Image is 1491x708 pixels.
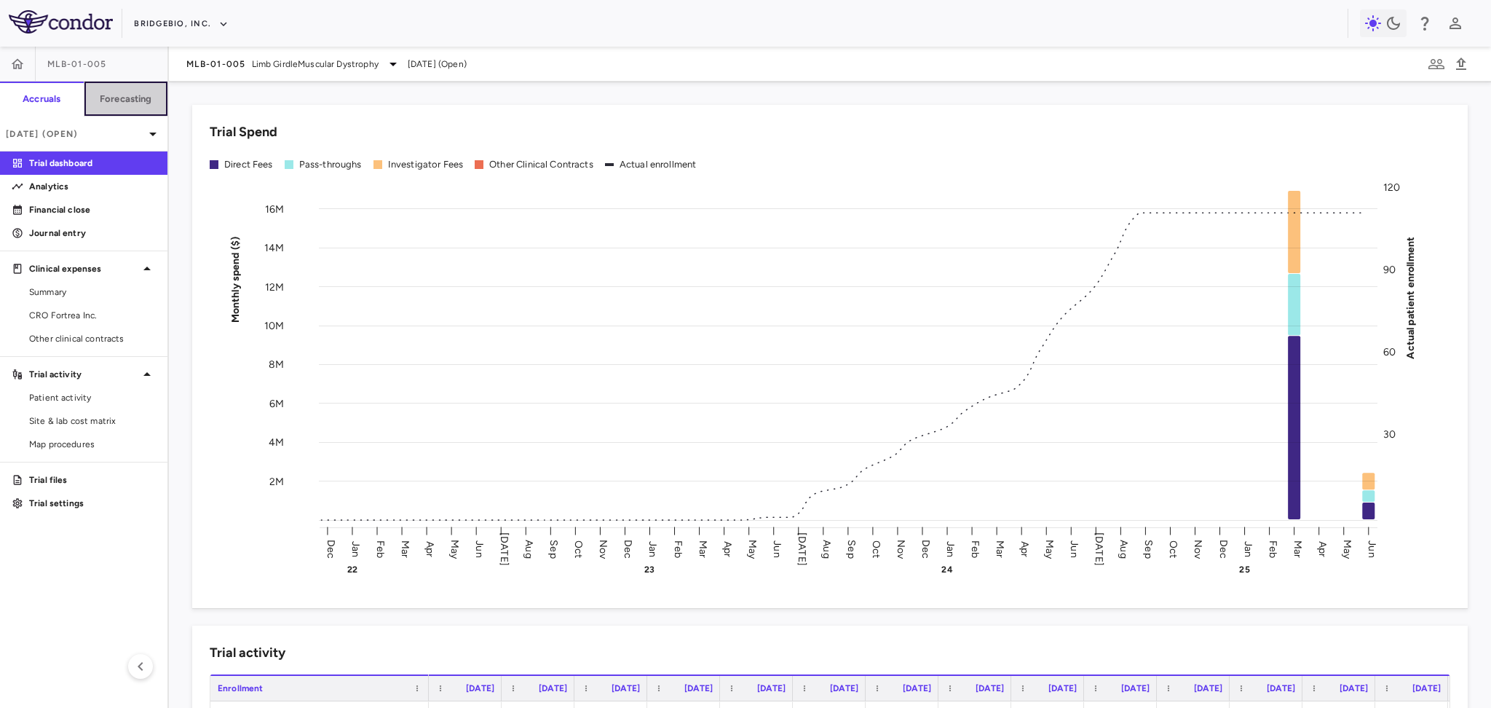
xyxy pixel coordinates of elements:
[489,158,593,171] div: Other Clinical Contracts
[1167,540,1179,557] text: Oct
[498,532,510,566] text: [DATE]
[1043,539,1056,559] text: May
[299,158,362,171] div: Pass-throughs
[29,309,156,322] span: CRO Fortrea Inc.
[1068,540,1080,557] text: Jun
[1316,540,1329,556] text: Apr
[29,497,156,510] p: Trial settings
[6,127,144,141] p: [DATE] (Open)
[597,539,609,559] text: Nov
[349,540,362,556] text: Jan
[269,397,284,409] tspan: 6M
[264,320,284,332] tspan: 10M
[572,540,585,557] text: Oct
[1383,264,1396,276] tspan: 90
[29,180,156,193] p: Analytics
[264,242,284,254] tspan: 14M
[29,227,156,240] p: Journal entry
[1192,539,1204,559] text: Nov
[746,539,759,559] text: May
[1048,683,1077,693] span: [DATE]
[29,286,156,299] span: Summary
[29,414,156,428] span: Site & lab cost matrix
[29,262,138,275] p: Clinical expenses
[1093,532,1105,566] text: [DATE]
[29,391,156,404] span: Patient activity
[646,540,659,556] text: Jan
[47,58,107,70] span: MLB-01-005
[994,540,1006,557] text: Mar
[210,643,285,663] h6: Trial activity
[684,683,713,693] span: [DATE]
[969,540,981,557] text: Feb
[1121,683,1150,693] span: [DATE]
[29,157,156,170] p: Trial dashboard
[1217,539,1230,558] text: Dec
[1242,540,1254,556] text: Jan
[1019,540,1031,556] text: Apr
[23,93,60,106] h6: Accruals
[388,158,464,171] div: Investigator Fees
[903,683,931,693] span: [DATE]
[771,540,783,557] text: Jun
[1404,236,1417,358] tspan: Actual patient enrollment
[9,10,113,34] img: logo-full-SnFGN8VE.png
[1366,540,1378,557] text: Jun
[620,158,697,171] div: Actual enrollment
[325,539,337,558] text: Dec
[210,122,277,142] h6: Trial Spend
[870,540,882,557] text: Oct
[100,93,152,106] h6: Forecasting
[1383,428,1396,441] tspan: 30
[218,683,264,693] span: Enrollment
[1412,683,1441,693] span: [DATE]
[672,540,684,557] text: Feb
[539,683,567,693] span: [DATE]
[697,540,709,557] text: Mar
[269,436,284,449] tspan: 4M
[612,683,640,693] span: [DATE]
[820,540,833,558] text: Aug
[408,58,467,71] span: [DATE] (Open)
[895,539,907,559] text: Nov
[721,540,734,556] text: Apr
[845,540,858,558] text: Sep
[622,539,634,558] text: Dec
[424,540,436,556] text: Apr
[265,202,284,215] tspan: 16M
[269,358,284,371] tspan: 8M
[252,58,379,71] span: Limb GirdleMuscular Dystrophy
[224,158,273,171] div: Direct Fees
[1118,540,1130,558] text: Aug
[229,236,242,323] tspan: Monthly spend ($)
[347,565,357,575] text: 22
[29,203,156,216] p: Financial close
[523,540,535,558] text: Aug
[269,475,284,487] tspan: 2M
[1340,683,1368,693] span: [DATE]
[976,683,1004,693] span: [DATE]
[1142,540,1155,558] text: Sep
[941,565,952,575] text: 24
[919,539,932,558] text: Dec
[944,540,957,556] text: Jan
[473,540,486,557] text: Jun
[265,280,284,293] tspan: 12M
[547,540,560,558] text: Sep
[29,368,138,381] p: Trial activity
[796,532,808,566] text: [DATE]
[644,565,654,575] text: 23
[1194,683,1222,693] span: [DATE]
[1383,181,1400,194] tspan: 120
[29,438,156,451] span: Map procedures
[1383,346,1396,358] tspan: 60
[29,473,156,487] p: Trial files
[1267,540,1279,557] text: Feb
[399,540,411,557] text: Mar
[757,683,786,693] span: [DATE]
[134,12,229,36] button: BridgeBio, Inc.
[830,683,858,693] span: [DATE]
[1292,540,1304,557] text: Mar
[466,683,494,693] span: [DATE]
[1267,683,1295,693] span: [DATE]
